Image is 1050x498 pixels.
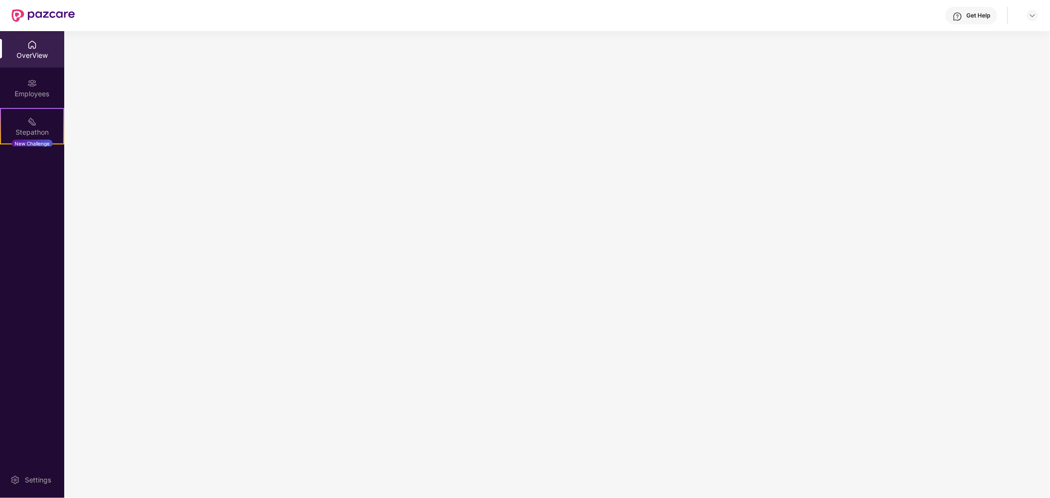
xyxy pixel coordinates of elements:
[10,475,20,485] img: svg+xml;base64,PHN2ZyBpZD0iU2V0dGluZy0yMHgyMCIgeG1sbnM9Imh0dHA6Ly93d3cudzMub3JnLzIwMDAvc3ZnIiB3aW...
[27,40,37,50] img: svg+xml;base64,PHN2ZyBpZD0iSG9tZSIgeG1sbnM9Imh0dHA6Ly93d3cudzMub3JnLzIwMDAvc3ZnIiB3aWR0aD0iMjAiIG...
[12,140,53,147] div: New Challenge
[1,127,63,137] div: Stepathon
[27,117,37,126] img: svg+xml;base64,PHN2ZyB4bWxucz0iaHR0cDovL3d3dy53My5vcmcvMjAwMC9zdmciIHdpZHRoPSIyMSIgaGVpZ2h0PSIyMC...
[27,78,37,88] img: svg+xml;base64,PHN2ZyBpZD0iRW1wbG95ZWVzIiB4bWxucz0iaHR0cDovL3d3dy53My5vcmcvMjAwMC9zdmciIHdpZHRoPS...
[966,12,990,19] div: Get Help
[1029,12,1036,19] img: svg+xml;base64,PHN2ZyBpZD0iRHJvcGRvd24tMzJ4MzIiIHhtbG5zPSJodHRwOi8vd3d3LnczLm9yZy8yMDAwL3N2ZyIgd2...
[22,475,54,485] div: Settings
[953,12,962,21] img: svg+xml;base64,PHN2ZyBpZD0iSGVscC0zMngzMiIgeG1sbnM9Imh0dHA6Ly93d3cudzMub3JnLzIwMDAvc3ZnIiB3aWR0aD...
[12,9,75,22] img: New Pazcare Logo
